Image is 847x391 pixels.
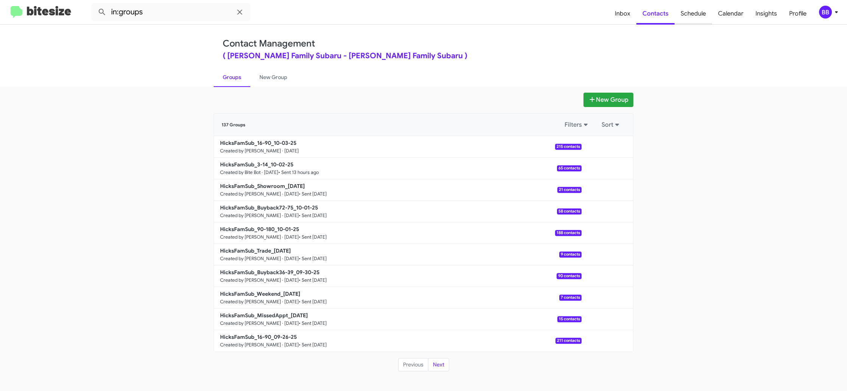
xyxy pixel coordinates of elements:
[220,247,291,254] b: HicksFamSub_Trade_[DATE]
[222,122,245,127] span: 137 Groups
[214,309,582,330] a: HicksFamSub_MissedAppt_[DATE]Created by [PERSON_NAME] · [DATE]• Sent [DATE]15 contacts
[220,169,278,175] small: Created by Bite Bot · [DATE]
[636,3,675,25] a: Contacts
[299,191,327,197] small: • Sent [DATE]
[675,3,712,25] a: Schedule
[557,208,582,214] span: 58 contacts
[299,234,327,240] small: • Sent [DATE]
[299,256,327,262] small: • Sent [DATE]
[220,320,299,326] small: Created by [PERSON_NAME] · [DATE]
[223,52,624,60] div: ( [PERSON_NAME] Family Subaru - [PERSON_NAME] Family Subaru )
[220,277,299,283] small: Created by [PERSON_NAME] · [DATE]
[220,334,297,340] b: HicksFamSub_16-90_09-26-25
[299,299,327,305] small: • Sent [DATE]
[214,330,582,352] a: HicksFamSub_16-90_09-26-25Created by [PERSON_NAME] · [DATE]• Sent [DATE]211 contacts
[299,277,327,283] small: • Sent [DATE]
[583,93,633,107] button: New Group
[278,169,319,175] small: • Sent 13 hours ago
[92,3,250,21] input: Search
[597,118,625,132] button: Sort
[220,191,299,197] small: Created by [PERSON_NAME] · [DATE]
[220,342,299,348] small: Created by [PERSON_NAME] · [DATE]
[214,287,582,309] a: HicksFamSub_Weekend_[DATE]Created by [PERSON_NAME] · [DATE]• Sent [DATE]7 contacts
[299,213,327,219] small: • Sent [DATE]
[214,201,582,222] a: HicksFamSub_Buyback72-75_10-01-25Created by [PERSON_NAME] · [DATE]• Sent [DATE]58 contacts
[220,269,320,276] b: HicksFamSub_Buyback36-39_09-30-25
[220,183,305,189] b: HicksFamSub_Showroom_[DATE]
[223,38,315,49] a: Contact Management
[220,140,296,146] b: HicksFamSub_16-90_10-03-25
[712,3,749,25] a: Calendar
[220,256,299,262] small: Created by [PERSON_NAME] · [DATE]
[560,118,594,132] button: Filters
[220,290,300,297] b: HicksFamSub_Weekend_[DATE]
[783,3,813,25] a: Profile
[299,342,327,348] small: • Sent [DATE]
[559,251,582,258] span: 9 contacts
[220,161,293,168] b: HicksFamSub_3-14_10-02-25
[557,316,582,322] span: 15 contacts
[214,179,582,201] a: HicksFamSub_Showroom_[DATE]Created by [PERSON_NAME] · [DATE]• Sent [DATE]21 contacts
[214,265,582,287] a: HicksFamSub_Buyback36-39_09-30-25Created by [PERSON_NAME] · [DATE]• Sent [DATE]90 contacts
[250,67,296,87] a: New Group
[559,295,582,301] span: 7 contacts
[220,226,299,233] b: HicksFamSub_90-180_10-01-25
[220,312,308,319] b: HicksFamSub_MissedAppt_[DATE]
[557,187,582,193] span: 21 contacts
[214,244,582,265] a: HicksFamSub_Trade_[DATE]Created by [PERSON_NAME] · [DATE]• Sent [DATE]9 contacts
[220,213,299,219] small: Created by [PERSON_NAME] · [DATE]
[555,144,582,150] span: 215 contacts
[609,3,636,25] a: Inbox
[220,299,299,305] small: Created by [PERSON_NAME] · [DATE]
[220,234,299,240] small: Created by [PERSON_NAME] · [DATE]
[557,165,582,171] span: 65 contacts
[214,67,250,87] a: Groups
[299,320,327,326] small: • Sent [DATE]
[555,230,582,236] span: 188 contacts
[214,158,582,179] a: HicksFamSub_3-14_10-02-25Created by Bite Bot · [DATE]• Sent 13 hours ago65 contacts
[557,273,582,279] span: 90 contacts
[555,338,582,344] span: 211 contacts
[220,148,299,154] small: Created by [PERSON_NAME] · [DATE]
[214,136,582,158] a: HicksFamSub_16-90_10-03-25Created by [PERSON_NAME] · [DATE]215 contacts
[428,358,449,372] button: Next
[813,6,839,19] button: BB
[819,6,832,19] div: BB
[220,204,318,211] b: HicksFamSub_Buyback72-75_10-01-25
[214,222,582,244] a: HicksFamSub_90-180_10-01-25Created by [PERSON_NAME] · [DATE]• Sent [DATE]188 contacts
[749,3,783,25] a: Insights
